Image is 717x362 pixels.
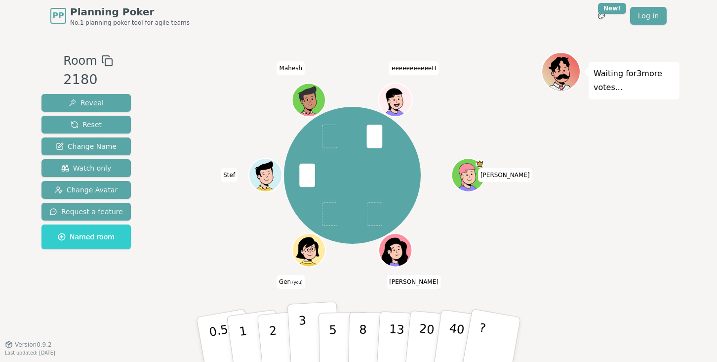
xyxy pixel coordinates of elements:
[598,3,626,14] div: New!
[63,52,97,70] span: Room
[478,168,532,182] span: Click to change your name
[15,341,52,349] span: Version 0.9.2
[41,181,131,199] button: Change Avatar
[69,98,104,108] span: Reveal
[593,7,610,25] button: New!
[594,67,675,94] p: Waiting for 3 more votes...
[41,116,131,134] button: Reset
[387,275,441,289] span: Click to change your name
[56,141,117,151] span: Change Name
[55,185,118,195] span: Change Avatar
[71,120,102,130] span: Reset
[221,168,238,182] span: Click to change your name
[277,275,305,289] span: Click to change your name
[52,10,64,22] span: PP
[41,94,131,112] button: Reveal
[58,232,115,242] span: Named room
[61,163,112,173] span: Watch only
[291,280,303,285] span: (you)
[63,70,113,90] div: 2180
[277,61,305,75] span: Click to change your name
[41,203,131,221] button: Request a feature
[50,5,190,27] a: PPPlanning PokerNo.1 planning poker tool for agile teams
[70,5,190,19] span: Planning Poker
[5,341,52,349] button: Version0.9.2
[630,7,667,25] a: Log in
[70,19,190,27] span: No.1 planning poker tool for agile teams
[293,235,324,266] button: Click to change your avatar
[5,350,55,356] span: Last updated: [DATE]
[41,159,131,177] button: Watch only
[49,207,123,217] span: Request a feature
[41,137,131,155] button: Change Name
[41,225,131,249] button: Named room
[389,61,438,75] span: Click to change your name
[476,160,484,168] span: Laura is the host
